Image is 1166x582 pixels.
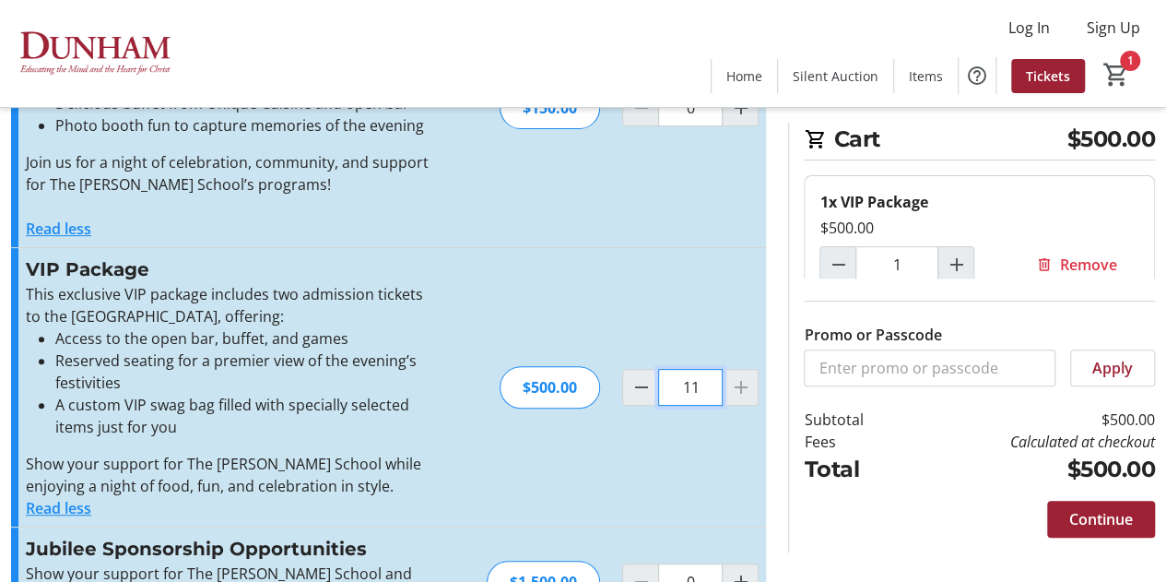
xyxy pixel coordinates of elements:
[1026,66,1070,86] span: Tickets
[726,66,762,86] span: Home
[623,370,658,405] button: Decrement by one
[26,218,91,240] button: Read less
[804,324,941,346] label: Promo or Passcode
[894,59,958,93] a: Items
[658,89,723,126] input: General Admission Ticket Quantity
[26,283,429,327] p: This exclusive VIP package includes two admission tickets to the [GEOGRAPHIC_DATA], offering:
[1070,350,1155,386] button: Apply
[1066,123,1155,156] span: $500.00
[11,7,175,100] img: The Dunham School's Logo
[819,217,1139,239] div: $500.00
[959,57,995,94] button: Help
[712,59,777,93] a: Home
[820,247,855,282] button: Decrement by one
[26,151,429,196] p: Join us for a night of celebration, community, and support for The [PERSON_NAME] School’s programs!
[1087,17,1140,39] span: Sign Up
[1047,501,1155,538] button: Continue
[1072,13,1155,42] button: Sign Up
[938,247,973,282] button: Increment by one
[793,66,878,86] span: Silent Auction
[1011,59,1085,93] a: Tickets
[26,255,429,283] h3: VIP Package
[26,497,91,519] button: Read less
[500,366,600,409] div: $500.00
[26,535,429,563] h3: Jubilee Sponsorship Opportunities
[723,90,758,125] button: Increment by one
[1100,58,1133,91] button: Cart
[855,246,938,283] input: VIP Package Quantity
[1092,357,1133,379] span: Apply
[804,123,1155,160] h2: Cart
[1069,508,1133,530] span: Continue
[804,431,905,453] td: Fees
[1014,246,1139,283] button: Remove
[906,409,1155,431] td: $500.00
[55,394,429,438] li: A custom VIP swag bag filled with specially selected items just for you
[26,453,429,497] p: Show your support for The [PERSON_NAME] School while enjoying a night of food, fun, and celebrati...
[1008,17,1050,39] span: Log In
[55,327,429,350] li: Access to the open bar, buffet, and games
[994,13,1065,42] button: Log In
[909,66,943,86] span: Items
[819,191,1139,213] div: 1x VIP Package
[778,59,893,93] a: Silent Auction
[1060,254,1117,276] span: Remove
[906,453,1155,486] td: $500.00
[658,369,723,406] input: VIP Package Quantity
[500,87,600,129] div: $150.00
[55,114,429,137] li: Photo booth fun to capture memories of the evening
[804,453,905,486] td: Total
[804,409,905,431] td: Subtotal
[804,350,1055,386] input: Enter promo or passcode
[906,431,1155,453] td: Calculated at checkout
[55,350,429,394] li: Reserved seating for a premier view of the evening’s festivities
